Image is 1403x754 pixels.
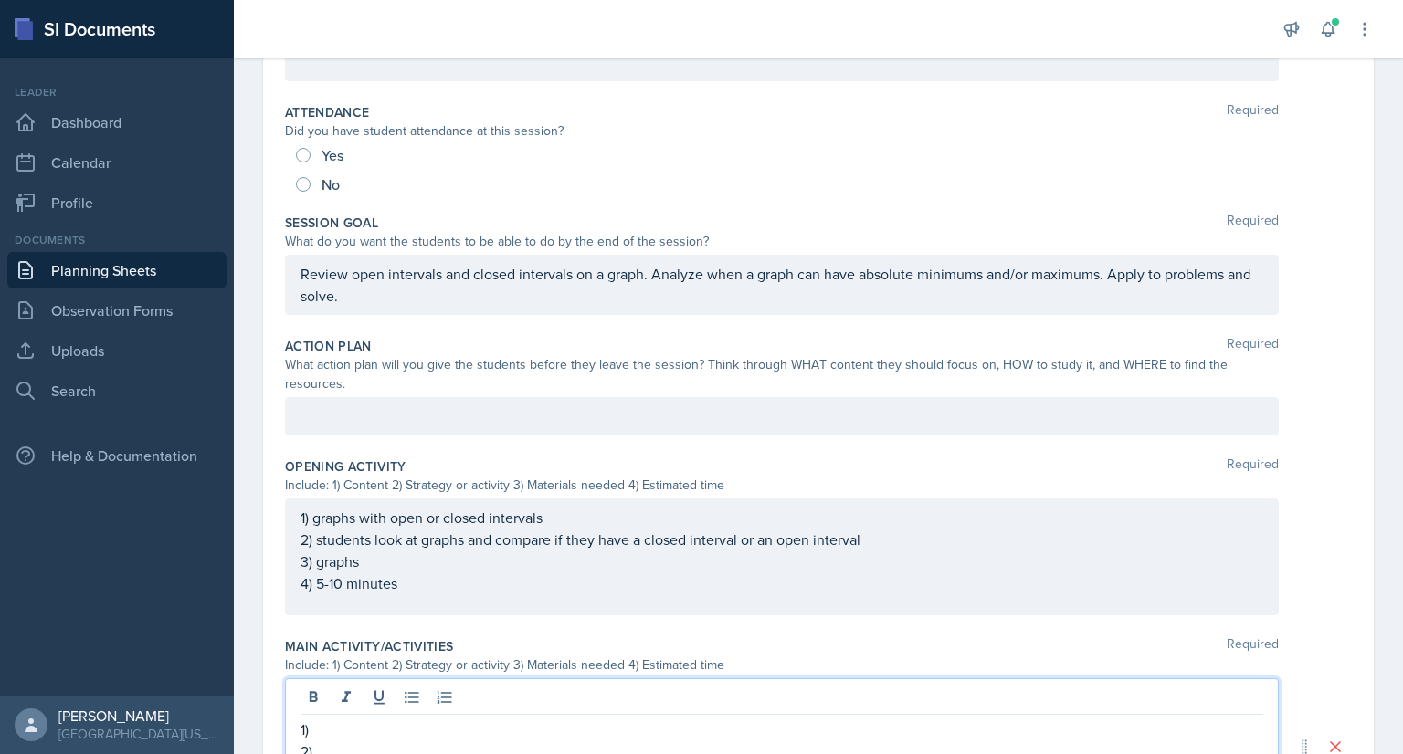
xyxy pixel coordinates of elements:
[7,372,227,409] a: Search
[7,332,227,369] a: Uploads
[7,84,227,100] div: Leader
[1227,337,1279,355] span: Required
[7,144,227,181] a: Calendar
[285,637,453,655] label: Main Activity/Activities
[285,103,370,121] label: Attendance
[7,232,227,248] div: Documents
[7,104,227,141] a: Dashboard
[1227,457,1279,476] span: Required
[7,292,227,329] a: Observation Forms
[1227,214,1279,232] span: Required
[285,476,1279,495] div: Include: 1) Content 2) Strategy or activity 3) Materials needed 4) Estimated time
[301,718,1263,740] p: 1)
[58,707,219,725] div: [PERSON_NAME]
[301,507,1263,529] p: 1) graphs with open or closed intervals
[285,337,372,355] label: Action Plan
[7,252,227,288] a: Planning Sheets
[301,263,1263,307] p: Review open intervals and closed intervals on a graph. Analyze when a graph can have absolute min...
[301,572,1263,594] p: 4) 5-10 minutes
[285,121,1279,141] div: Did you have student attendance at this session?
[285,214,378,232] label: Session Goal
[301,529,1263,550] p: 2) students look at graphs and compare if they have a closed interval or an open interval
[285,232,1279,251] div: What do you want the students to be able to do by the end of the session?
[322,175,340,194] span: No
[285,457,406,476] label: Opening Activity
[58,725,219,743] div: [GEOGRAPHIC_DATA][US_STATE] in [GEOGRAPHIC_DATA]
[285,655,1279,675] div: Include: 1) Content 2) Strategy or activity 3) Materials needed 4) Estimated time
[1227,103,1279,121] span: Required
[7,437,227,474] div: Help & Documentation
[322,146,343,164] span: Yes
[7,184,227,221] a: Profile
[285,355,1279,393] div: What action plan will you give the students before they leave the session? Think through WHAT con...
[1227,637,1279,655] span: Required
[301,550,1263,572] p: 3) graphs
